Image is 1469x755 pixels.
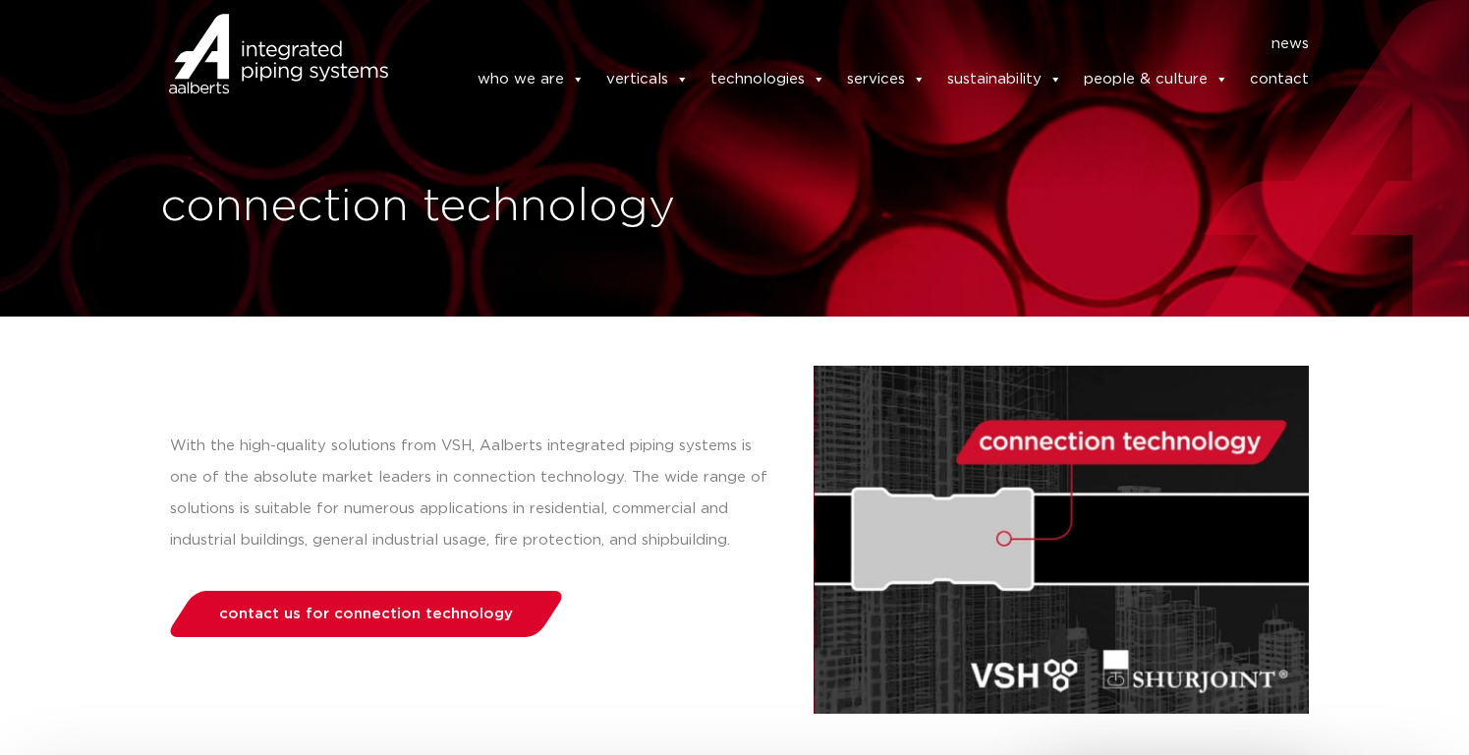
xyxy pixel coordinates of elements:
[847,60,926,99] a: services
[164,591,567,637] a: contact us for connection technology
[1084,60,1228,99] a: people & culture
[478,60,585,99] a: who we are
[1250,60,1309,99] a: contact
[219,607,513,621] span: contact us for connection technology
[606,60,689,99] a: verticals
[160,176,725,239] h1: connection technology
[710,60,825,99] a: technologies
[1271,29,1309,60] a: news
[947,60,1062,99] a: sustainability
[170,431,774,556] p: With the high-quality solutions from VSH, Aalberts integrated piping systems is one of the absolu...
[418,29,1310,60] nav: Menu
